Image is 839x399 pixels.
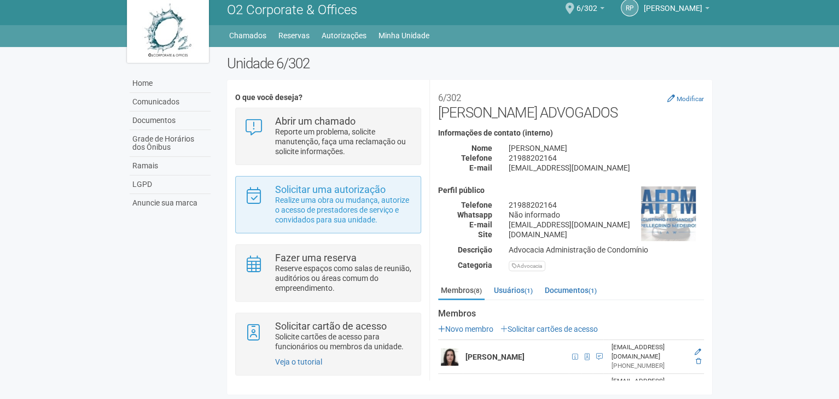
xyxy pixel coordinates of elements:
a: 6/302 [576,5,604,14]
a: Editar membro [695,348,701,356]
a: Fazer uma reserva Reserve espaços como salas de reunião, auditórios ou áreas comum do empreendime... [244,253,412,293]
div: [EMAIL_ADDRESS][DOMAIN_NAME] [611,377,686,395]
a: Membros(8) [438,282,485,300]
a: Documentos [130,112,211,130]
strong: E-mail [469,220,492,229]
a: Documentos(1) [542,282,599,298]
img: user.png [441,348,458,366]
a: Autorizações [322,28,366,43]
a: Ramais [130,157,211,175]
a: Solicitar cartões de acesso [500,325,598,333]
div: [PERSON_NAME] [500,143,712,153]
a: Comunicados [130,93,211,112]
a: Anuncie sua marca [130,194,211,212]
div: [DOMAIN_NAME] [500,230,712,239]
h4: Perfil público [438,186,704,195]
strong: [PERSON_NAME] [465,353,525,361]
a: Reservas [278,28,310,43]
div: 21988202164 [500,153,712,163]
img: business.png [641,186,696,241]
h4: O que você deseja? [235,93,421,102]
h2: [PERSON_NAME] ADVOGADOS [438,88,704,121]
strong: Whatsapp [457,210,492,219]
small: (8) [474,287,482,295]
p: Reserve espaços como salas de reunião, auditórios ou áreas comum do empreendimento. [275,263,412,293]
a: Modificar [667,94,704,103]
a: Chamados [229,28,266,43]
div: [EMAIL_ADDRESS][DOMAIN_NAME] [500,220,712,230]
div: Advocacia Administração de Condomínio [500,245,712,255]
strong: Abrir um chamado [275,115,356,127]
strong: Membros [438,309,704,319]
div: 21988202164 [500,200,712,210]
span: O2 Corporate & Offices [227,2,357,17]
strong: Telefone [461,154,492,162]
a: Grade de Horários dos Ônibus [130,130,211,157]
a: Novo membro [438,325,493,333]
div: [PHONE_NUMBER] [611,361,686,371]
small: Modificar [677,95,704,103]
div: [EMAIL_ADDRESS][DOMAIN_NAME] [500,163,712,173]
small: (1) [589,287,597,295]
p: Solicite cartões de acesso para funcionários ou membros da unidade. [275,332,412,351]
h2: Unidade 6/302 [227,55,712,72]
a: Excluir membro [696,357,701,365]
strong: E-mail [469,163,492,172]
strong: Solicitar cartão de acesso [275,320,387,332]
div: Não informado [500,210,712,220]
a: Solicitar cartão de acesso Solicite cartões de acesso para funcionários ou membros da unidade. [244,321,412,351]
a: Solicitar uma autorização Realize uma obra ou mudança, autorize o acesso de prestadores de serviç... [244,185,412,225]
a: Veja o tutorial [275,357,322,366]
strong: Nome [471,144,492,152]
a: Minha Unidade [378,28,429,43]
strong: Categoria [458,261,492,269]
strong: Site [478,230,492,239]
small: 6/302 [438,92,461,103]
a: [PERSON_NAME] [644,5,709,14]
strong: Telefone [461,201,492,209]
strong: Fazer uma reserva [275,252,357,263]
a: Home [130,74,211,93]
div: Advocacia [509,261,545,271]
h4: Informações de contato (interno) [438,129,704,137]
p: Realize uma obra ou mudança, autorize o acesso de prestadores de serviço e convidados para sua un... [275,195,412,225]
p: Reporte um problema, solicite manutenção, faça uma reclamação ou solicite informações. [275,127,412,156]
small: (1) [525,287,533,295]
a: LGPD [130,175,211,194]
strong: Solicitar uma autorização [275,184,386,195]
div: [EMAIL_ADDRESS][DOMAIN_NAME] [611,343,686,361]
strong: Descrição [458,245,492,254]
a: Usuários(1) [491,282,535,298]
a: Abrir um chamado Reporte um problema, solicite manutenção, faça uma reclamação ou solicite inform... [244,116,412,156]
